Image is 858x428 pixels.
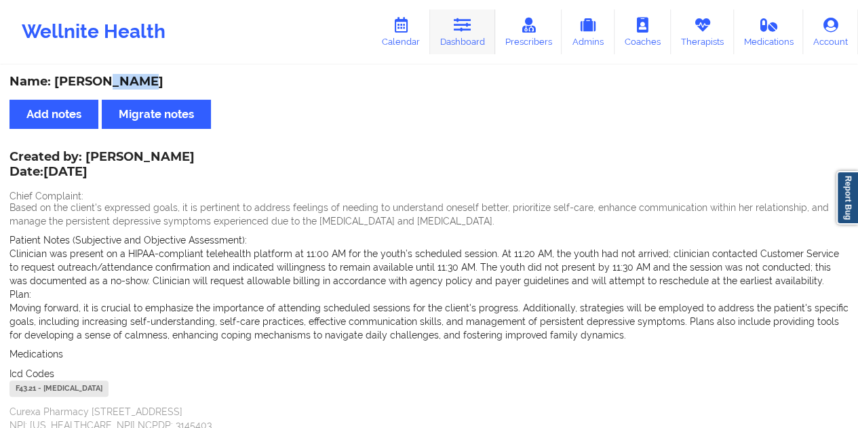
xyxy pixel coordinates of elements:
[615,9,671,54] a: Coaches
[495,9,562,54] a: Prescribers
[9,381,109,397] div: F43.21 - [MEDICAL_DATA]
[430,9,495,54] a: Dashboard
[9,235,247,246] span: Patient Notes (Subjective and Objective Assessment):
[9,301,849,342] p: Moving forward, it is crucial to emphasize the importance of attending scheduled sessions for the...
[9,349,63,359] span: Medications
[9,163,195,181] p: Date: [DATE]
[102,100,211,129] button: Migrate notes
[836,171,858,225] a: Report Bug
[803,9,858,54] a: Account
[671,9,734,54] a: Therapists
[9,191,83,201] span: Chief Complaint:
[9,247,849,288] p: Clinician was present on a HIPAA-compliant telehealth platform at 11:00 AM for the youth’s schedu...
[9,74,849,90] div: Name: [PERSON_NAME]
[372,9,430,54] a: Calendar
[9,150,195,181] div: Created by: [PERSON_NAME]
[9,289,31,300] span: Plan:
[562,9,615,54] a: Admins
[734,9,804,54] a: Medications
[9,368,54,379] span: Icd Codes
[9,100,98,129] button: Add notes
[9,201,849,228] p: Based on the client's expressed goals, it is pertinent to address feelings of needing to understa...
